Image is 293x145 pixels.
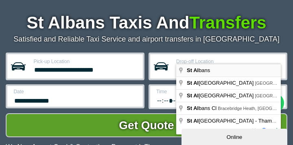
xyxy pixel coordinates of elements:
[33,59,138,64] label: Pick-up Location
[181,127,289,145] iframe: chat widget
[6,13,287,33] h1: St Albans Taxis And
[187,67,199,73] span: St Al
[187,92,199,99] span: St Al
[13,89,138,94] label: Date
[187,105,199,111] span: St Al
[6,35,287,44] p: Satisfied and Reliable Taxi Service and airport transfers in [GEOGRAPHIC_DATA]
[6,113,287,138] button: Get Quote
[187,80,255,86] span: [GEOGRAPHIC_DATA]
[156,89,281,94] label: Time
[187,92,255,99] span: [GEOGRAPHIC_DATA]
[189,13,266,32] span: Transfers
[187,105,218,111] span: bans Cl
[176,59,281,64] label: Drop-off Location
[187,80,199,86] span: St Al
[187,118,199,124] span: St Al
[187,67,211,73] span: bans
